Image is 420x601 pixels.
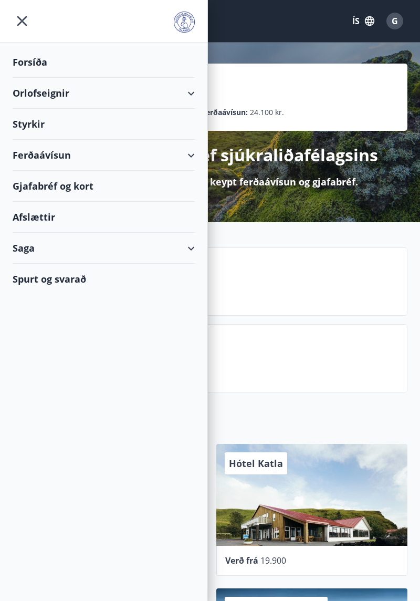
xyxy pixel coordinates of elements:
img: union_logo [174,12,195,33]
div: Saga [13,233,195,264]
p: Hér getur þú bókað orlofseign, keypt ferðaávísun og gjafabréf. [62,175,358,189]
span: Hótel Katla [229,457,283,470]
p: Spurt og svarað [90,351,398,369]
span: 19.900 [260,555,286,566]
div: Gjafabréf og kort [13,171,195,202]
div: Spurt og svarað [13,264,195,294]
button: ÍS [346,12,380,30]
div: Styrkir [13,109,195,140]
div: Forsíða [13,47,195,78]
p: Næstu helgi [90,274,398,292]
div: Orlofseignir [13,78,195,109]
span: G [392,15,398,27]
span: 24.100 kr. [250,107,284,118]
div: Ferðaávísun [13,140,195,171]
p: Velkomin á félagavef sjúkraliðafélagsins [43,143,378,167]
button: G [382,8,407,34]
span: Verð frá [225,555,258,566]
p: Ferðaávísun : [202,107,248,118]
div: Afslættir [13,202,195,233]
button: menu [13,12,31,30]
